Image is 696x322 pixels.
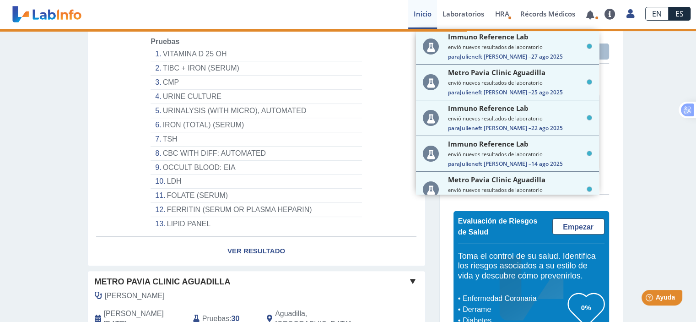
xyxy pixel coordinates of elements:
[448,53,592,60] span: Julieneft [PERSON_NAME] –
[615,286,686,312] iframe: Help widget launcher
[151,147,361,161] li: CBC WITH DIFF: AUTOMATED
[105,290,165,301] span: Sepulveda Maldonado, Luis
[151,90,361,104] li: URINE CULTURE
[448,88,460,96] span: Para
[448,160,460,168] span: Para
[88,237,425,266] a: Ver Resultado
[460,304,568,315] li: Derrame
[458,251,604,281] h5: Toma el control de su salud. Identifica los riesgos asociados a su estilo de vida y descubre cómo...
[151,104,361,118] li: URINALYSIS (WITH MICRO), AUTOMATED
[531,53,563,60] span: 27 ago 2025
[151,189,361,203] li: FOLATE (SERUM)
[460,293,568,304] li: Enfermedad Coronaria
[151,175,361,189] li: LDH
[151,76,361,90] li: CMP
[669,7,691,21] a: ES
[448,68,545,77] span: Metro Pavia Clinic Aguadilla
[645,7,669,21] a: EN
[531,88,563,96] span: 25 ago 2025
[151,47,361,61] li: VITAMINA D 25 OH
[151,118,361,132] li: IRON (TOTAL) (SERUM)
[531,124,563,132] span: 22 ago 2025
[151,61,361,76] li: TIBC + IRON (SERUM)
[151,38,179,45] span: Pruebas
[448,53,460,60] span: Para
[448,124,460,132] span: Para
[448,79,592,86] small: envió nuevos resultados de laboratorio
[563,223,593,231] span: Empezar
[448,88,592,96] span: Julieneft [PERSON_NAME] –
[448,151,592,158] small: envió nuevos resultados de laboratorio
[448,124,592,132] span: Julieneft [PERSON_NAME] –
[458,217,538,236] span: Evaluación de Riesgos de Salud
[95,276,231,288] span: Metro Pavia Clinic Aguadilla
[448,186,592,193] small: envió nuevos resultados de laboratorio
[495,9,509,18] span: HRA
[448,115,592,122] small: envió nuevos resultados de laboratorio
[531,160,563,168] span: 14 ago 2025
[151,203,361,217] li: FERRITIN (SERUM OR PLASMA HEPARIN)
[568,302,604,313] h3: 0%
[448,139,529,148] span: Immuno Reference Lab
[448,32,529,41] span: Immuno Reference Lab
[151,217,361,231] li: LIPID PANEL
[448,104,529,113] span: Immuno Reference Lab
[448,160,592,168] span: Julieneft [PERSON_NAME] –
[151,161,361,175] li: OCCULT BLOOD: EIA
[151,132,361,147] li: TSH
[552,218,604,235] a: Empezar
[448,44,592,50] small: envió nuevos resultados de laboratorio
[448,175,545,184] span: Metro Pavia Clinic Aguadilla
